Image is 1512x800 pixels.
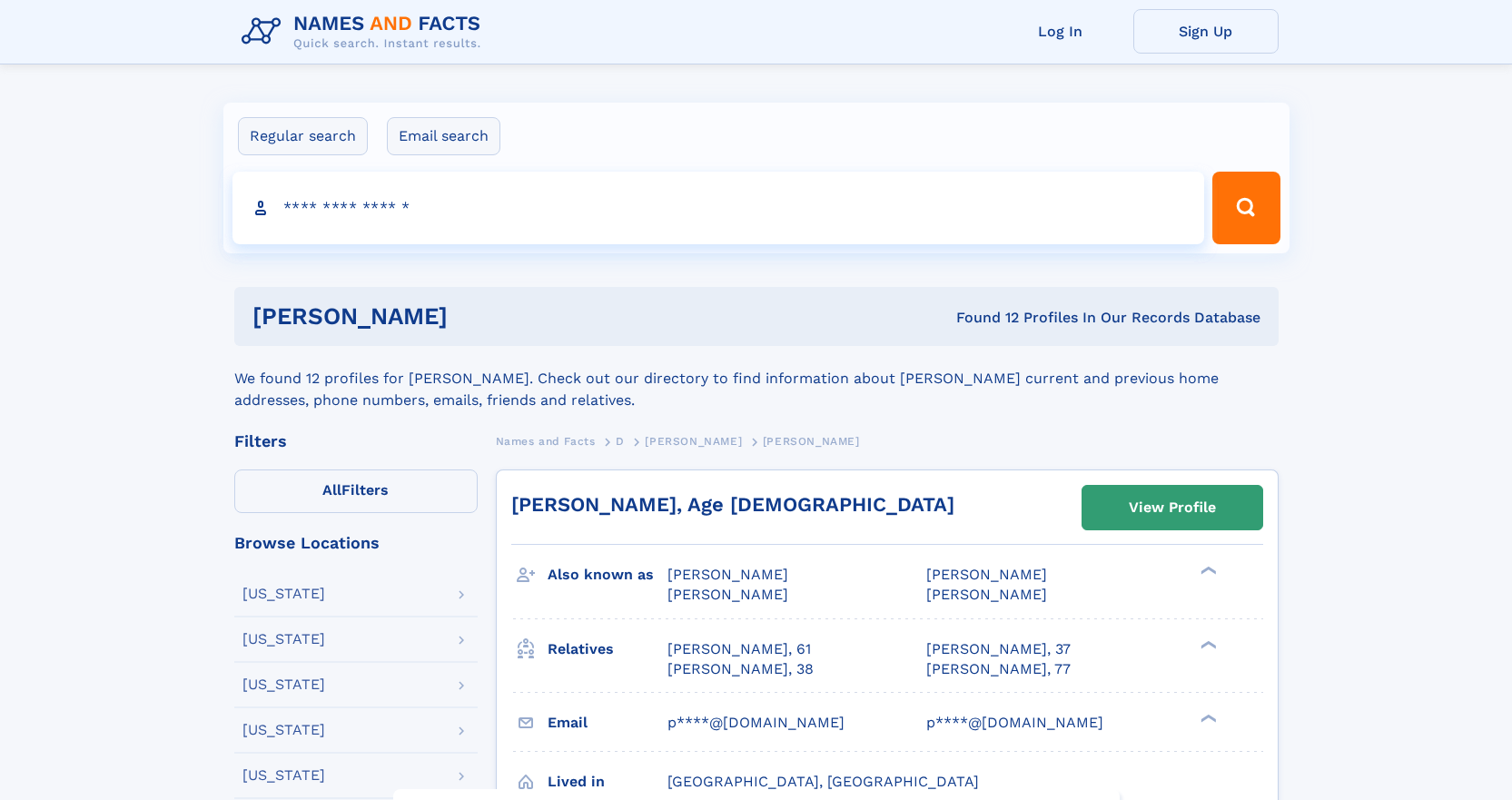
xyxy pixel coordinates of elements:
a: Names and Facts [496,430,596,452]
a: [PERSON_NAME], 37 [926,639,1071,659]
span: [PERSON_NAME] [926,566,1047,583]
label: Filters [234,469,478,513]
h3: Also known as [548,559,667,590]
a: [PERSON_NAME], 77 [926,659,1071,679]
h3: Email [548,707,667,738]
div: View Profile [1129,487,1216,528]
h3: Relatives [548,634,667,665]
a: [PERSON_NAME], 61 [667,639,811,659]
a: [PERSON_NAME] [645,430,742,452]
span: [PERSON_NAME] [645,435,742,448]
h3: Lived in [548,766,667,797]
img: Logo Names and Facts [234,7,496,56]
span: [GEOGRAPHIC_DATA], [GEOGRAPHIC_DATA] [667,773,979,790]
a: [PERSON_NAME], 38 [667,659,814,679]
button: Search Button [1212,172,1280,244]
div: [US_STATE] [242,723,325,737]
a: [PERSON_NAME], Age [DEMOGRAPHIC_DATA] [511,493,954,516]
div: We found 12 profiles for [PERSON_NAME]. Check out our directory to find information about [PERSON... [234,346,1279,411]
div: [US_STATE] [242,768,325,783]
span: [PERSON_NAME] [926,586,1047,603]
span: D [616,435,625,448]
input: search input [232,172,1205,244]
div: Browse Locations [234,535,478,551]
span: [PERSON_NAME] [667,586,788,603]
label: Regular search [238,117,368,155]
div: [US_STATE] [242,587,325,601]
div: [US_STATE] [242,677,325,692]
a: View Profile [1082,486,1262,529]
a: Log In [988,9,1133,54]
span: [PERSON_NAME] [763,435,860,448]
div: [US_STATE] [242,632,325,647]
a: D [616,430,625,452]
div: ❯ [1197,638,1219,650]
div: Found 12 Profiles In Our Records Database [702,308,1260,328]
div: Filters [234,433,478,449]
div: ❯ [1197,712,1219,724]
span: [PERSON_NAME] [667,566,788,583]
h1: [PERSON_NAME] [252,305,702,328]
span: All [322,481,341,499]
a: Sign Up [1133,9,1279,54]
div: ❯ [1197,565,1219,577]
label: Email search [387,117,500,155]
